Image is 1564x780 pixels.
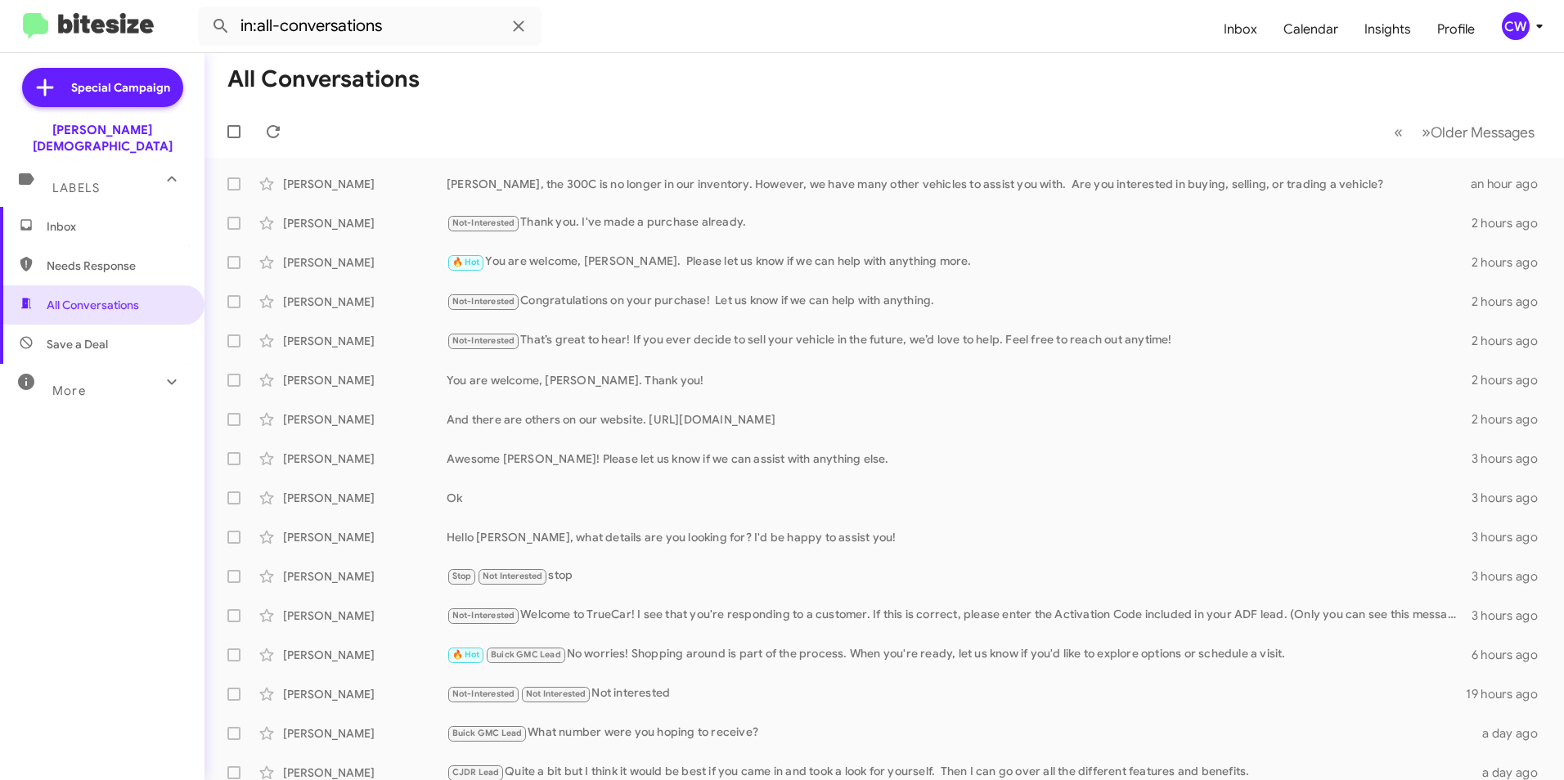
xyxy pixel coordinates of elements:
[452,728,523,738] span: Buick GMC Lead
[447,451,1472,467] div: Awesome [PERSON_NAME]! Please let us know if we can assist with anything else.
[47,297,139,313] span: All Conversations
[452,610,515,621] span: Not-Interested
[47,258,186,274] span: Needs Response
[47,336,108,352] span: Save a Deal
[1472,725,1551,742] div: a day ago
[283,372,447,388] div: [PERSON_NAME]
[447,176,1471,192] div: [PERSON_NAME], the 300C is no longer in our inventory. However, we have many other vehicles to as...
[447,645,1472,664] div: No worries! Shopping around is part of the process. When you're ready, let us know if you'd like ...
[447,724,1472,742] div: What number were you hoping to receive?
[526,688,586,699] span: Not Interested
[283,490,447,506] div: [PERSON_NAME]
[283,411,447,428] div: [PERSON_NAME]
[1270,6,1351,53] a: Calendar
[1472,490,1551,506] div: 3 hours ago
[52,181,100,195] span: Labels
[1384,115,1413,149] button: Previous
[452,649,480,660] span: 🔥 Hot
[283,568,447,585] div: [PERSON_NAME]
[1472,568,1551,585] div: 3 hours ago
[447,411,1472,428] div: And there are others on our website. [URL][DOMAIN_NAME]
[452,688,515,699] span: Not-Interested
[447,331,1472,350] div: That’s great to hear! If you ever decide to sell your vehicle in the future, we’d love to help. F...
[227,66,420,92] h1: All Conversations
[22,68,183,107] a: Special Campaign
[283,529,447,545] div: [PERSON_NAME]
[1466,686,1551,702] div: 19 hours ago
[1385,115,1544,149] nav: Page navigation example
[283,725,447,742] div: [PERSON_NAME]
[71,79,170,96] span: Special Campaign
[447,372,1472,388] div: You are welcome, [PERSON_NAME]. Thank you!
[47,218,186,235] span: Inbox
[1472,451,1551,467] div: 3 hours ago
[452,296,515,307] span: Not-Interested
[483,571,543,581] span: Not Interested
[491,649,561,660] span: Buick GMC Lead
[447,292,1472,311] div: Congratulations on your purchase! Let us know if we can help with anything.
[447,684,1466,703] div: Not interested
[1472,529,1551,545] div: 3 hours ago
[1211,6,1270,53] a: Inbox
[1422,122,1431,142] span: »
[1488,12,1546,40] button: CW
[283,333,447,349] div: [PERSON_NAME]
[447,567,1472,585] div: stop
[52,383,86,398] span: More
[283,254,447,271] div: [PERSON_NAME]
[1472,372,1551,388] div: 2 hours ago
[447,213,1472,232] div: Thank you. I've made a purchase already.
[1472,411,1551,428] div: 2 hours ago
[447,253,1472,271] div: You are welcome, [PERSON_NAME]. Please let us know if we can help with anything more.
[283,451,447,467] div: [PERSON_NAME]
[1394,122,1403,142] span: «
[1424,6,1488,53] a: Profile
[1472,607,1551,624] div: 3 hours ago
[283,215,447,231] div: [PERSON_NAME]
[283,647,447,663] div: [PERSON_NAME]
[283,686,447,702] div: [PERSON_NAME]
[452,335,515,346] span: Not-Interested
[452,217,515,228] span: Not-Interested
[452,571,472,581] span: Stop
[1412,115,1544,149] button: Next
[198,7,542,46] input: Search
[1472,333,1551,349] div: 2 hours ago
[452,767,500,778] span: CJDR Lead
[447,490,1472,506] div: Ok
[1502,12,1530,40] div: CW
[283,176,447,192] div: [PERSON_NAME]
[1471,176,1551,192] div: an hour ago
[283,294,447,310] div: [PERSON_NAME]
[1472,294,1551,310] div: 2 hours ago
[1472,215,1551,231] div: 2 hours ago
[1472,647,1551,663] div: 6 hours ago
[1351,6,1424,53] a: Insights
[447,529,1472,545] div: Hello [PERSON_NAME], what details are you looking for? I'd be happy to assist you!
[1431,123,1535,141] span: Older Messages
[447,606,1472,625] div: Welcome to TrueCar! I see that you're responding to a customer. If this is correct, please enter ...
[283,607,447,624] div: [PERSON_NAME]
[452,257,480,267] span: 🔥 Hot
[1472,254,1551,271] div: 2 hours ago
